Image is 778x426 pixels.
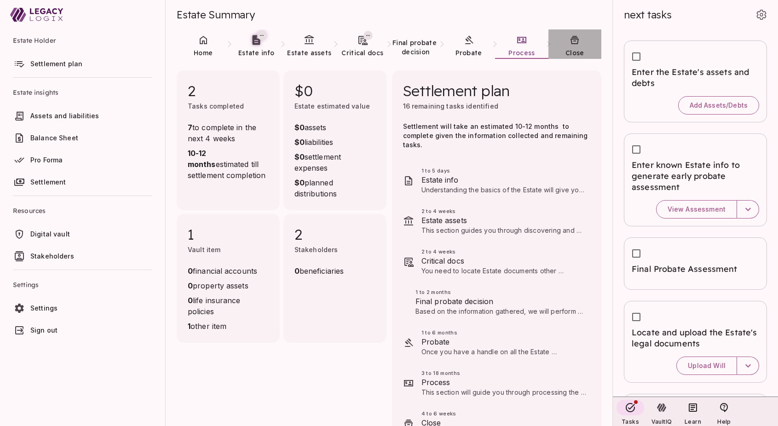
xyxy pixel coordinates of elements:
span: 2 to 4 weeks [421,248,587,255]
span: Settlement plan [30,60,82,68]
strong: 0 [188,266,193,276]
span: Enter known Estate info to generate early probate assessment [632,160,759,193]
span: Process [508,49,535,57]
span: 3 to 18 months [421,369,587,377]
span: Help [717,418,731,425]
span: beneficiaries [294,265,344,276]
span: $0 [294,81,375,100]
span: Settings [13,274,152,296]
span: Stakeholders [30,252,74,260]
button: Upload Will [676,357,737,375]
span: Upload Will [688,362,726,370]
span: 1 [188,225,269,243]
span: 1 to 2 months [415,288,587,296]
span: Estate estimated value [294,102,370,110]
span: 1 to 5 days [421,167,587,174]
a: Digital vault [6,225,160,244]
span: 2 [188,81,269,100]
span: settlement expenses [294,151,375,173]
strong: $0 [294,123,305,132]
a: Balance Sheet [6,128,160,148]
span: Balance Sheet [30,134,78,142]
span: estimated till settlement completion [188,148,269,181]
span: next tasks [624,8,672,21]
span: Settings [30,304,58,312]
span: Sign out [30,326,58,334]
div: 3 to 18 monthsProcessThis section will guide you through processing the Estate’s assets. Tasks re... [392,363,602,403]
a: Settlement plan [6,54,160,74]
strong: 0 [294,266,300,276]
span: Probate [455,49,482,57]
strong: 0 [188,296,193,305]
span: Final probate decision [415,296,587,307]
span: liabilities [294,137,375,148]
div: 1 to 5 daysEstate infoUnderstanding the basics of the Estate will give you an early perspective o... [392,161,602,201]
div: Locate and upload the Estate's legal documentsUpload Will [624,301,767,383]
a: Settlement [6,173,160,192]
div: 1 to 2 monthsFinal probate decisionBased on the information gathered, we will perform a final ass... [392,282,602,322]
span: 16 remaining tasks identified [403,102,498,110]
strong: $0 [294,178,305,187]
span: Pro Forma [30,156,63,164]
span: Final Probate Assessment [632,264,759,275]
span: Locate and upload the Estate's legal documents [632,327,759,349]
strong: $0 [294,152,305,161]
span: Estate info [238,49,274,57]
span: Resources [13,200,152,222]
span: Estate info [421,174,587,185]
span: Final probate decision [392,39,438,56]
a: Stakeholders [6,247,160,266]
span: Home [194,49,213,57]
span: Close [565,49,584,57]
div: Final Probate Assessment [624,237,767,290]
a: Sign out [6,321,160,340]
div: 2 to 4 weeksEstate assetsThis section guides you through discovering and documenting the deceased... [392,201,602,242]
span: Learn [685,418,701,425]
strong: $0 [294,138,305,147]
span: 2 [294,225,375,243]
span: 2 to 4 weeks [421,207,587,215]
div: 1Vault item0financial accounts0property assets0life insurance policies1other item [177,214,280,343]
span: assets [294,122,375,133]
span: Process [421,377,587,388]
span: Settlement [30,178,66,186]
span: Vault item [188,246,221,253]
strong: 1 [188,322,190,331]
a: Pro Forma [6,150,160,170]
span: planned distributions [294,177,375,199]
span: financial accounts [188,265,269,276]
span: to complete in the next 4 weeks [188,122,269,144]
button: Add Assets/Debts [678,96,759,115]
div: 2 to 4 weeksCritical docsYou need to locate Estate documents other important items to settle the ... [392,242,602,282]
span: 4 to 6 weeks [421,410,587,417]
div: 2Tasks completed7to complete in the next 4 weeks10-12 monthsestimated till settlement completion [177,70,280,210]
span: Estate Summary [177,8,255,21]
strong: 10-12 months [188,149,216,169]
span: Critical docs [421,255,587,266]
span: Probate [421,336,587,347]
span: View Assessment [668,205,726,213]
span: life insurance policies [188,295,269,317]
span: Estate insights [13,81,152,104]
span: VaultIQ [651,418,672,425]
span: Estate Holder [13,29,152,52]
span: This section guides you through discovering and documenting the deceased's financial assets and l... [421,226,587,299]
p: Understanding the basics of the Estate will give you an early perspective on what’s in store for ... [421,185,587,195]
strong: 0 [188,281,193,290]
span: Add Assets/Debts [690,101,748,109]
span: Critical docs [341,49,383,57]
span: Tasks completed [188,102,244,110]
span: Estate assets [287,49,331,57]
span: 1 to 6 months [421,329,587,336]
a: Settings [6,299,160,318]
span: Based on the information gathered, we will perform a final assessment of probate and provide you ... [415,307,584,343]
a: Assets and liabilities [6,106,160,126]
span: Tasks [622,418,639,425]
span: property assets [188,280,269,291]
span: Stakeholders [294,246,338,253]
span: Estate assets [421,215,587,226]
span: Enter the Estate's assets and debts [632,67,759,89]
span: other item [188,321,269,332]
button: View Assessment [656,200,737,219]
span: Assets and liabilities [30,112,99,120]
